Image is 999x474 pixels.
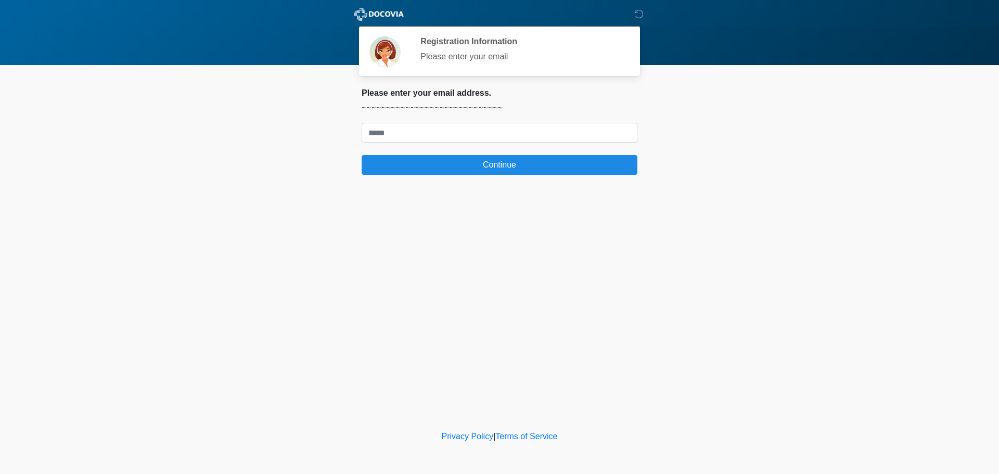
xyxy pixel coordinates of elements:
h2: Registration Information [420,36,622,46]
div: Please enter your email [420,50,622,63]
a: | [493,432,495,441]
a: Terms of Service [495,432,557,441]
img: ABC Med Spa- GFEase Logo [351,8,407,21]
h2: Please enter your email address. [362,88,637,98]
img: Agent Avatar [369,36,401,68]
p: ~~~~~~~~~~~~~~~~~~~~~~~~~~~~~ [362,102,637,114]
button: Continue [362,155,637,175]
a: Privacy Policy [442,432,494,441]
